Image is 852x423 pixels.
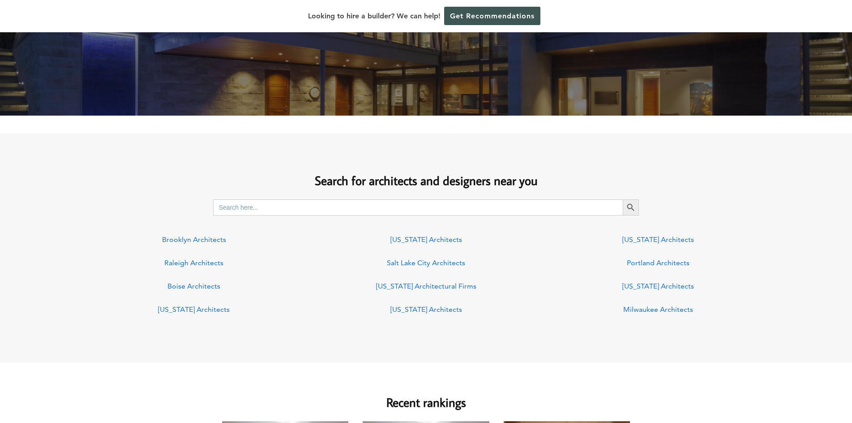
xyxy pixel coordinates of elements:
[627,259,689,267] a: Portland Architects
[626,203,636,212] svg: Search
[680,358,841,412] iframe: Drift Widget Chat Controller
[622,282,694,290] a: [US_STATE] Architects
[622,235,694,244] a: [US_STATE] Architects
[162,235,226,244] a: Brooklyn Architects
[390,235,462,244] a: [US_STATE] Architects
[444,7,540,25] a: Get Recommendations
[158,305,230,314] a: [US_STATE] Architects
[167,282,220,290] a: Boise Architects
[390,305,462,314] a: [US_STATE] Architects
[376,282,476,290] a: [US_STATE] Architectural Firms
[387,259,465,267] a: Salt Lake City Architects
[164,259,223,267] a: Raleigh Architects
[213,199,623,216] input: Search here...
[623,305,693,314] a: Milwaukee Architects
[222,380,630,411] h2: Recent rankings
